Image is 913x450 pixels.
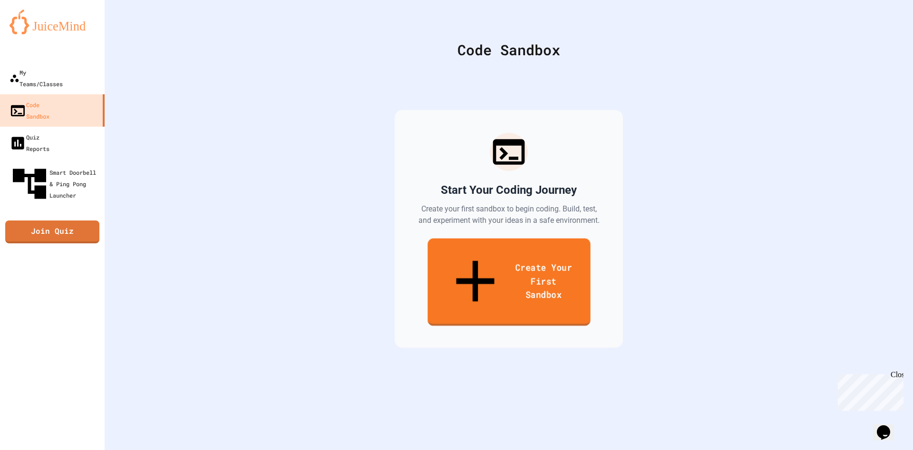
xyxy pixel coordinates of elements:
[441,182,577,198] h2: Start Your Coding Journey
[10,164,101,204] div: Smart Doorbell & Ping Pong Launcher
[4,4,66,60] div: Chat with us now!Close
[873,412,903,440] iframe: chat widget
[10,131,49,154] div: Quiz Reports
[427,239,590,326] a: Create Your First Sandbox
[10,10,95,34] img: logo-orange.svg
[128,39,889,60] div: Code Sandbox
[418,203,600,226] p: Create your first sandbox to begin coding. Build, test, and experiment with your ideas in a safe ...
[834,370,903,411] iframe: chat widget
[10,99,49,122] div: Code Sandbox
[10,67,63,90] div: My Teams/Classes
[5,220,99,243] a: Join Quiz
